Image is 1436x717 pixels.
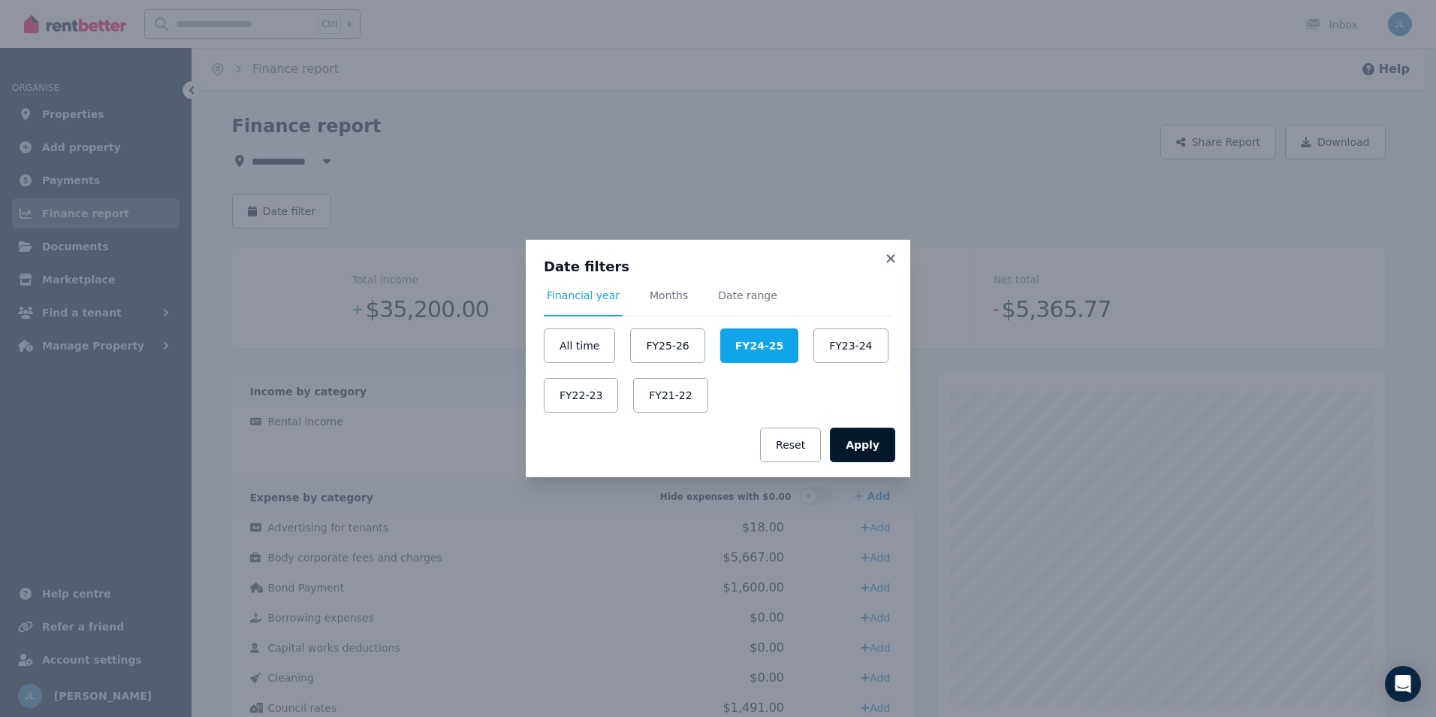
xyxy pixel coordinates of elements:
[547,288,620,303] span: Financial year
[718,288,777,303] span: Date range
[1385,666,1421,702] div: Open Intercom Messenger
[630,328,704,363] button: FY25-26
[813,328,888,363] button: FY23-24
[544,378,618,413] button: FY22-23
[760,428,821,462] button: Reset
[544,288,892,316] nav: Tabs
[720,328,798,363] button: FY24-25
[830,428,895,462] button: Apply
[544,328,615,363] button: All time
[544,258,892,276] h3: Date filters
[633,378,707,413] button: FY21-22
[650,288,688,303] span: Months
